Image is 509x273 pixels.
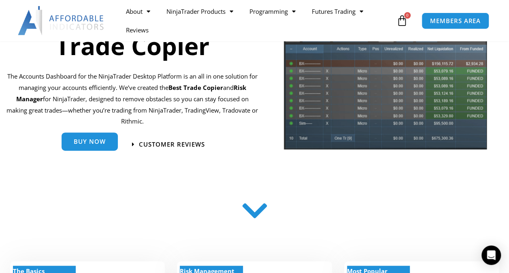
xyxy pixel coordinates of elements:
span: 0 [404,12,411,19]
a: About [118,2,158,21]
a: Reviews [118,21,157,39]
img: tradecopier | Affordable Indicators – NinjaTrader [283,30,488,155]
img: LogoAI | Affordable Indicators – NinjaTrader [18,6,105,35]
h1: Trade Copier [6,29,259,63]
a: Buy Now [62,132,118,151]
a: Customer Reviews [132,141,205,147]
p: The Accounts Dashboard for the NinjaTrader Desktop Platform is an all in one solution for managin... [6,71,259,127]
a: 0 [384,9,420,32]
a: Futures Trading [304,2,371,21]
a: MEMBERS AREA [422,13,489,29]
b: Best Trade Copier [168,83,223,92]
strong: Risk Manager [16,83,246,103]
a: Programming [241,2,304,21]
span: Customer Reviews [139,141,205,147]
span: Buy Now [74,139,106,145]
span: MEMBERS AREA [430,18,481,24]
div: Open Intercom Messenger [481,245,501,265]
nav: Menu [118,2,395,39]
a: NinjaTrader Products [158,2,241,21]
